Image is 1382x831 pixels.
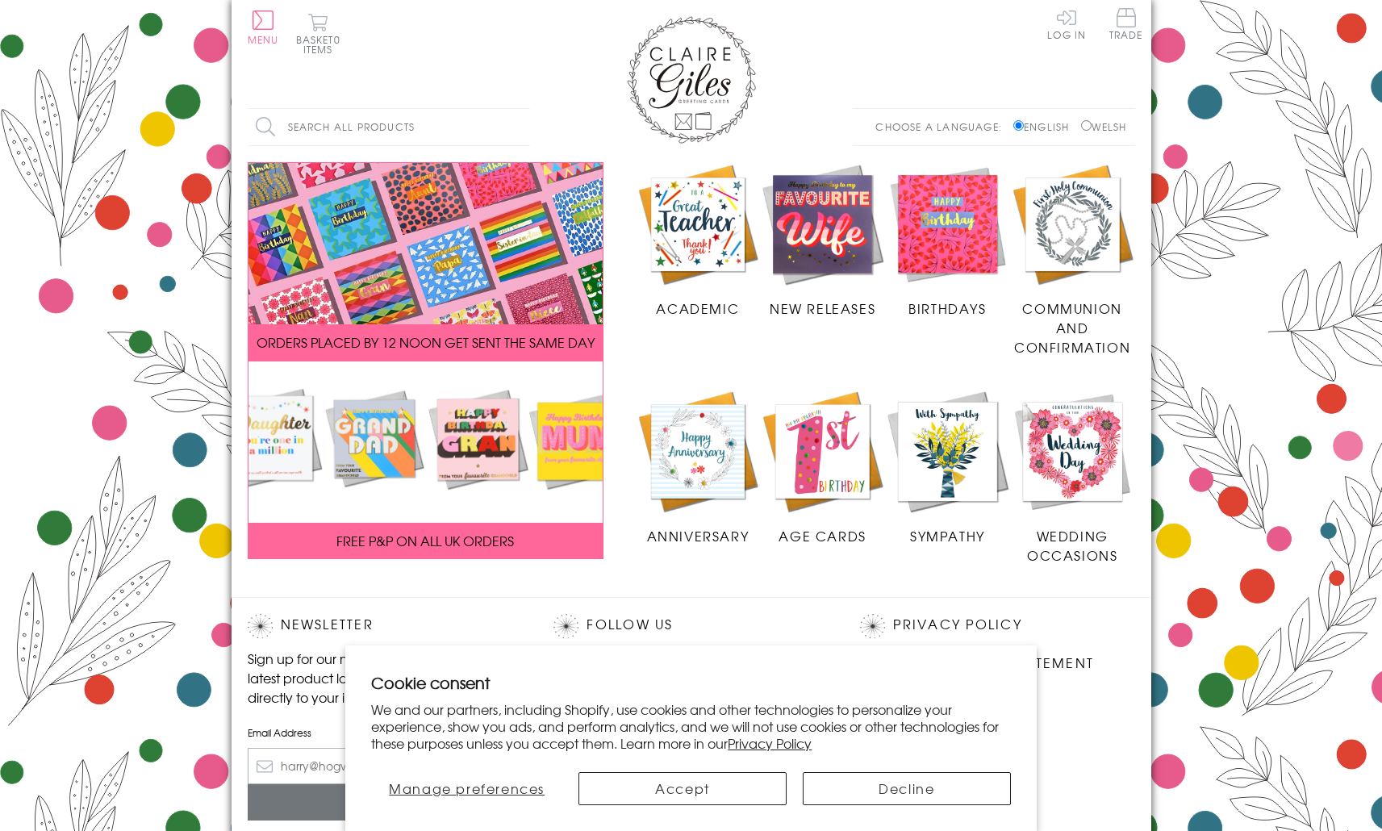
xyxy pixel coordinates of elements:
a: Trade [1109,8,1143,43]
span: Birthdays [908,299,986,318]
a: New Releases [760,162,885,319]
a: Birthdays [885,162,1010,319]
span: Trade [1109,8,1143,40]
span: Academic [656,299,739,318]
button: Basket0 items [296,13,340,54]
a: Age Cards [760,389,885,545]
a: Communion and Confirmation [1010,162,1135,357]
span: Sympathy [910,526,985,545]
p: Choose a language: [875,119,1010,134]
input: English [1013,120,1024,131]
p: We and our partners, including Shopify, use cookies and other technologies to personalize your ex... [371,701,1011,751]
span: 0 items [303,32,340,56]
input: Search all products [248,109,530,145]
button: Menu [248,10,279,44]
label: English [1013,119,1077,134]
h2: Newsletter [248,614,522,638]
a: Log In [1047,8,1086,40]
button: Decline [803,772,1011,805]
input: harry@hogwarts.edu [248,748,522,784]
a: Privacy Policy [893,614,1021,636]
img: Claire Giles Greetings Cards [627,16,756,144]
input: Welsh [1081,120,1092,131]
label: Email Address [248,725,522,740]
span: Menu [248,32,279,47]
a: Sympathy [885,389,1010,545]
button: Accept [578,772,787,805]
a: Wedding Occasions [1010,389,1135,565]
span: New Releases [770,299,875,318]
span: Anniversary [647,526,749,545]
input: Subscribe [248,784,522,821]
span: Manage preferences [389,779,545,798]
span: ORDERS PLACED BY 12 NOON GET SENT THE SAME DAY [257,332,595,352]
span: Communion and Confirmation [1014,299,1130,357]
a: Privacy Policy [728,733,812,753]
h2: Cookie consent [371,671,1011,694]
input: Search [514,109,530,145]
a: Academic [636,162,761,319]
a: Anniversary [636,389,761,545]
h2: Follow Us [553,614,828,638]
span: Age Cards [779,526,866,545]
p: Sign up for our newsletter to receive the latest product launches, news and offers directly to yo... [248,649,522,707]
label: Welsh [1081,119,1127,134]
span: FREE P&P ON ALL UK ORDERS [336,531,514,550]
span: Wedding Occasions [1027,526,1117,565]
button: Manage preferences [371,772,562,805]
